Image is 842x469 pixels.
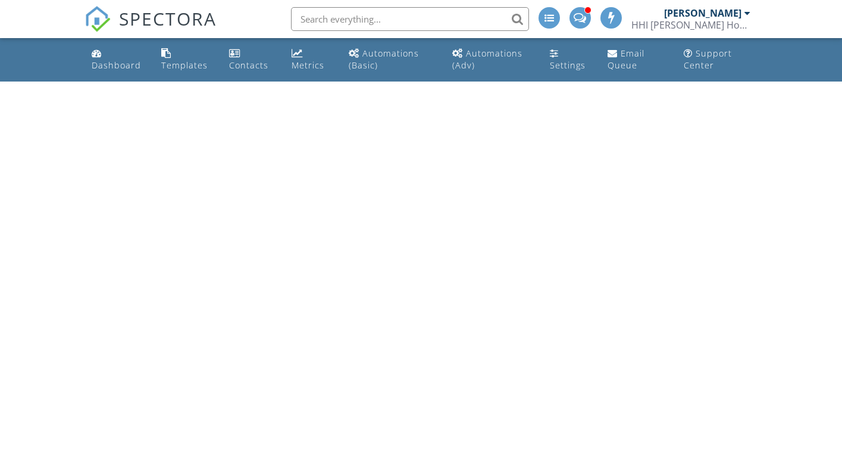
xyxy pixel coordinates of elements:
div: Metrics [292,60,324,71]
a: Templates [156,43,215,77]
input: Search everything... [291,7,529,31]
a: Metrics [287,43,334,77]
img: The Best Home Inspection Software - Spectora [84,6,111,32]
div: [PERSON_NAME] [664,7,741,19]
a: Automations (Advanced) [447,43,536,77]
a: Email Queue [603,43,669,77]
a: SPECTORA [84,16,217,41]
div: Settings [550,60,586,71]
div: Support Center [684,48,732,71]
div: Dashboard [92,60,141,71]
div: Templates [161,60,208,71]
a: Settings [545,43,593,77]
div: Automations (Adv) [452,48,522,71]
a: Support Center [679,43,756,77]
div: Email Queue [608,48,644,71]
a: Contacts [224,43,277,77]
div: Automations (Basic) [349,48,419,71]
a: Dashboard [87,43,148,77]
div: HHI Hodge Home Inspections [631,19,750,31]
span: SPECTORA [119,6,217,31]
a: Automations (Basic) [344,43,438,77]
div: Contacts [229,60,268,71]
